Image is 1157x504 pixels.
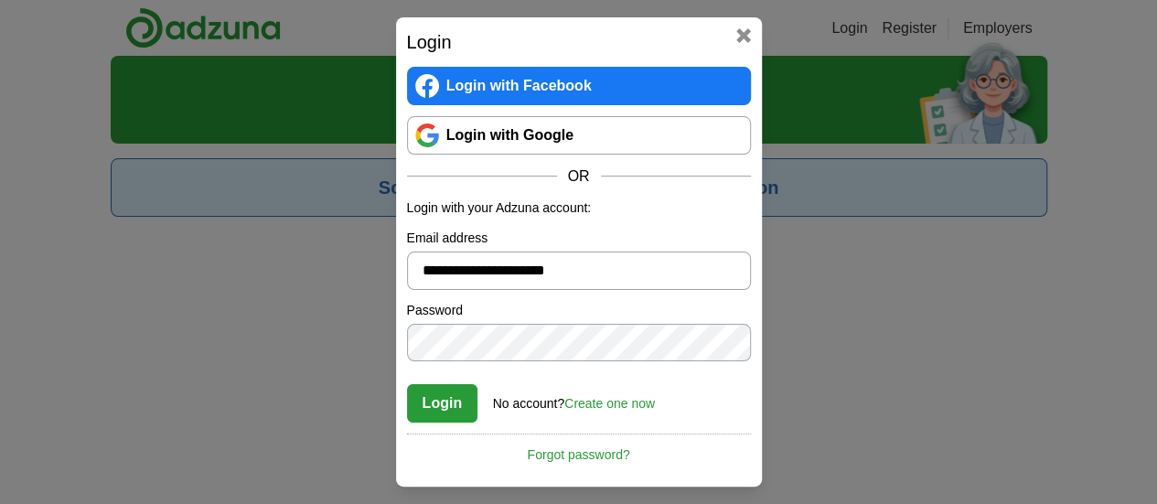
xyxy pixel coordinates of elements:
label: Password [407,301,751,320]
button: Login [407,384,478,423]
label: Email address [407,229,751,248]
div: No account? [493,383,655,413]
p: Login with your Adzuna account: [407,198,751,218]
a: Create one now [564,396,655,411]
a: Forgot password? [407,434,751,465]
a: Login with Facebook [407,67,751,105]
span: OR [557,166,601,188]
h2: Login [407,28,751,56]
a: Login with Google [407,116,751,155]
